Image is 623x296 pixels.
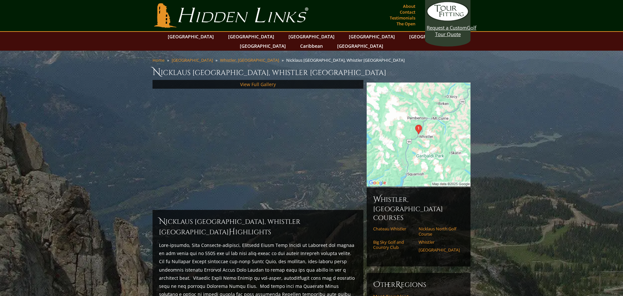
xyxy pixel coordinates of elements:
[346,32,398,41] a: [GEOGRAPHIC_DATA]
[388,13,417,22] a: Testimonials
[286,57,407,63] li: Nicklaus [GEOGRAPHIC_DATA], Whistler [GEOGRAPHIC_DATA]
[297,41,326,51] a: Caribbean
[419,247,460,252] a: [GEOGRAPHIC_DATA]
[165,32,217,41] a: [GEOGRAPHIC_DATA]
[373,239,414,250] a: Big Sky Golf and Country Club
[419,226,460,237] a: Nicklaus North Golf Course
[237,41,289,51] a: [GEOGRAPHIC_DATA]
[396,279,401,290] span: R
[285,32,338,41] a: [GEOGRAPHIC_DATA]
[401,2,417,11] a: About
[334,41,386,51] a: [GEOGRAPHIC_DATA]
[398,7,417,17] a: Contact
[153,66,470,79] h1: Nicklaus [GEOGRAPHIC_DATA], Whistler [GEOGRAPHIC_DATA]
[373,194,464,222] h6: Whistler, [GEOGRAPHIC_DATA] Courses
[419,239,460,245] a: Whistler
[373,226,414,231] a: Chateau Whistler
[367,83,470,187] img: Google Map of 8080 Nicklaus North Boulevard, Whistler, BC V0N 1B0, Canada
[172,57,213,63] a: [GEOGRAPHIC_DATA]
[427,24,467,31] span: Request a Custom
[373,279,380,290] span: O
[240,81,276,87] a: View Full Gallery
[406,32,458,41] a: [GEOGRAPHIC_DATA]
[220,57,279,63] a: Whistler, [GEOGRAPHIC_DATA]
[373,279,464,290] h6: ther egions
[229,227,235,237] span: H
[225,32,277,41] a: [GEOGRAPHIC_DATA]
[153,57,165,63] a: Home
[395,19,417,28] a: The Open
[159,216,357,237] h2: Nicklaus [GEOGRAPHIC_DATA], Whistler [GEOGRAPHIC_DATA] ighlights
[427,2,469,37] a: Request a CustomGolf Tour Quote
